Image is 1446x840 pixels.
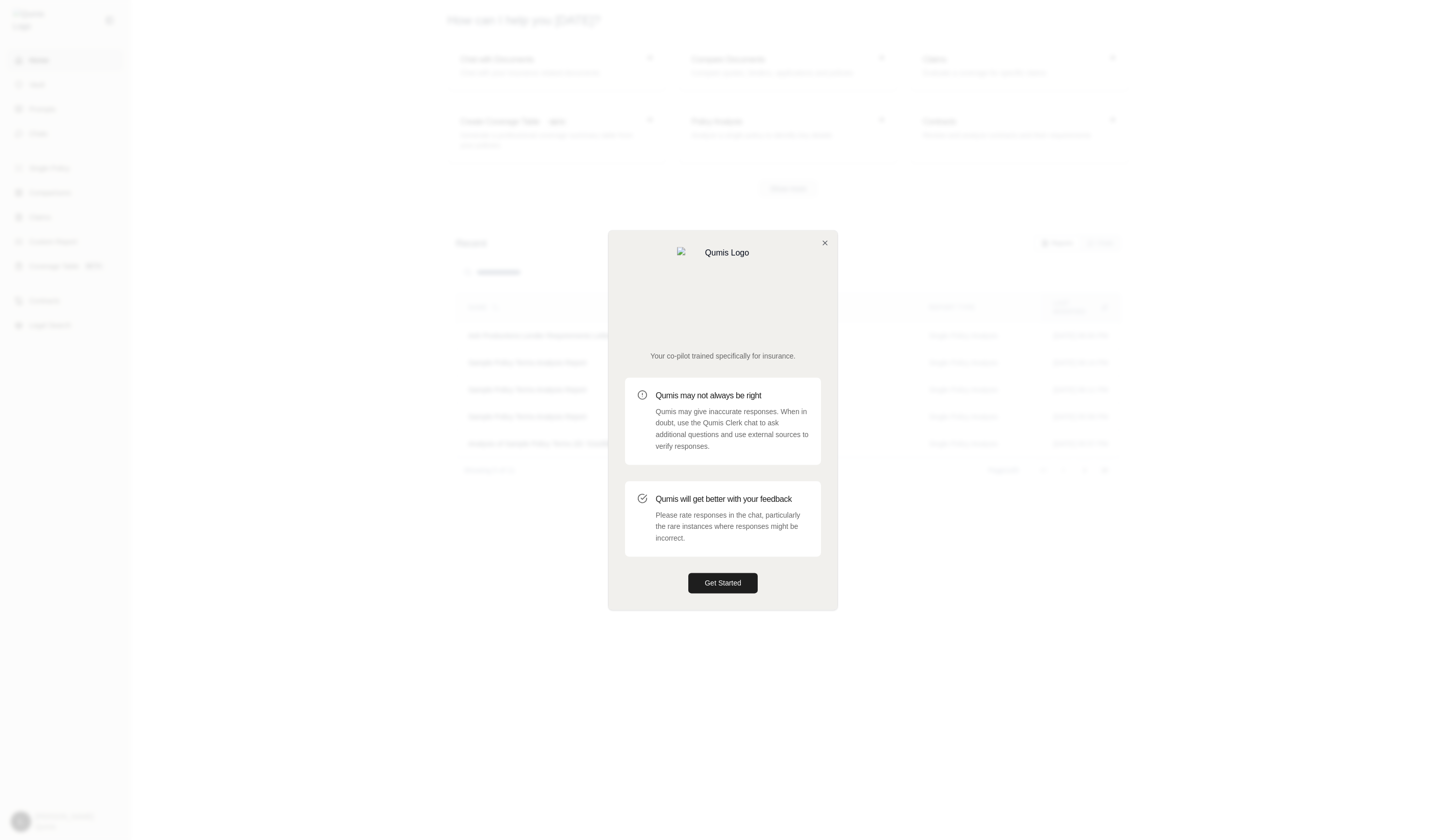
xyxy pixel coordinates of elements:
img: Qumis Logo [677,247,769,339]
p: Please rate responses in the chat, particularly the rare instances where responses might be incor... [656,510,809,544]
h3: Qumis may not always be right [656,390,809,402]
p: Your co-pilot trained specifically for insurance. [625,351,821,361]
h3: Qumis will get better with your feedback [656,493,809,505]
p: Qumis may give inaccurate responses. When in doubt, use the Qumis Clerk chat to ask additional qu... [656,406,809,452]
button: Get Started [688,573,758,593]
